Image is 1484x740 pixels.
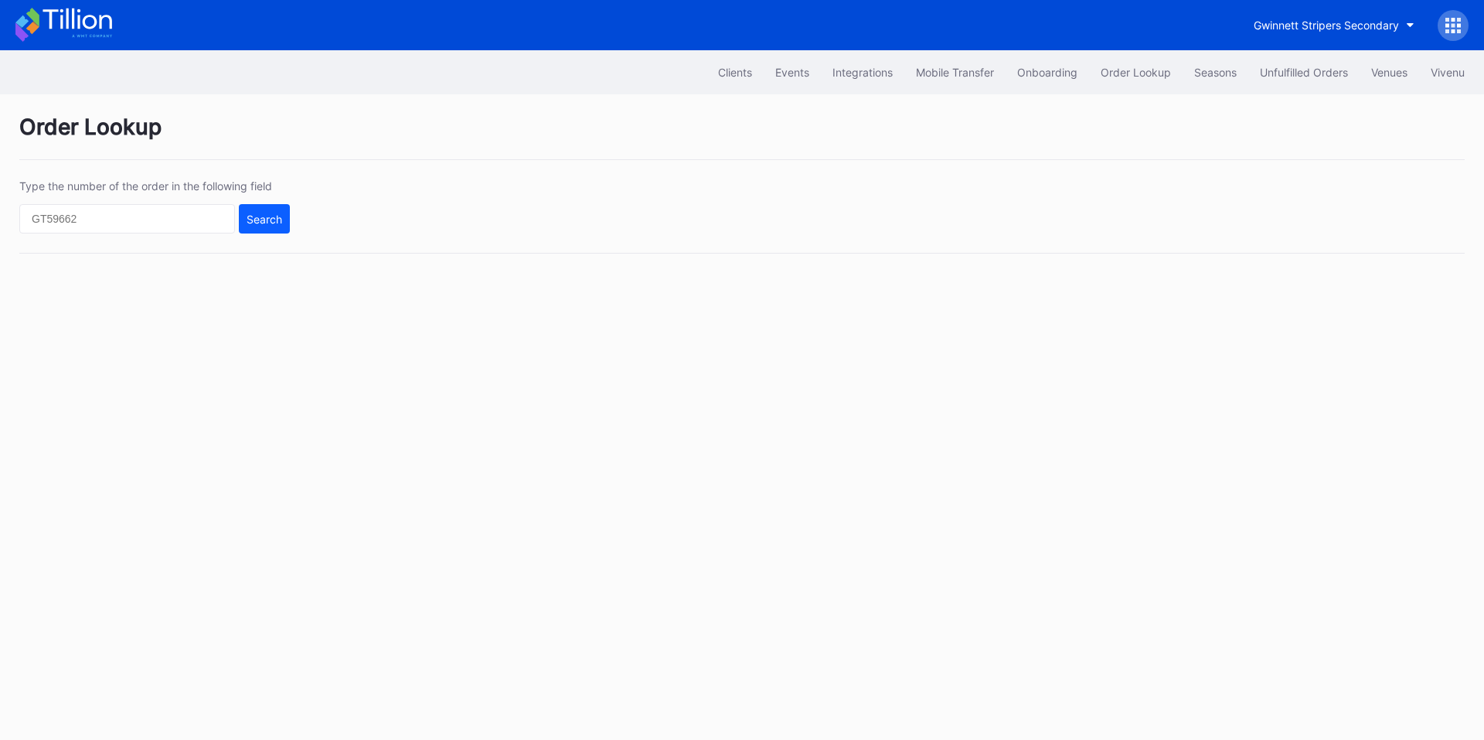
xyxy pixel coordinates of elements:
[19,204,235,234] input: GT59662
[19,114,1465,160] div: Order Lookup
[1242,11,1426,39] button: Gwinnett Stripers Secondary
[1194,66,1237,79] div: Seasons
[1006,58,1089,87] button: Onboarding
[1089,58,1183,87] button: Order Lookup
[718,66,752,79] div: Clients
[1248,58,1360,87] button: Unfulfilled Orders
[19,179,290,193] div: Type the number of the order in the following field
[1419,58,1476,87] button: Vivenu
[239,204,290,234] button: Search
[1371,66,1407,79] div: Venues
[832,66,893,79] div: Integrations
[916,66,994,79] div: Mobile Transfer
[706,58,764,87] button: Clients
[1431,66,1465,79] div: Vivenu
[904,58,1006,87] button: Mobile Transfer
[821,58,904,87] button: Integrations
[1101,66,1171,79] div: Order Lookup
[775,66,809,79] div: Events
[247,213,282,226] div: Search
[1260,66,1348,79] div: Unfulfilled Orders
[1183,58,1248,87] button: Seasons
[764,58,821,87] button: Events
[1017,66,1077,79] div: Onboarding
[1254,19,1399,32] div: Gwinnett Stripers Secondary
[1360,58,1419,87] button: Venues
